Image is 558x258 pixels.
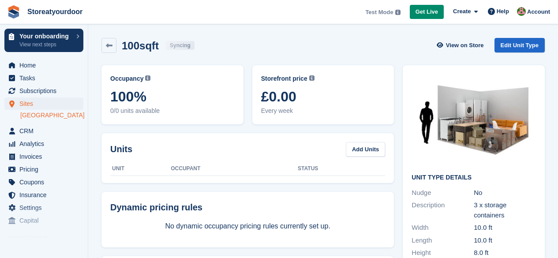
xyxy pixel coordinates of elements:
span: View on Store [446,41,484,50]
div: 8.0 ft [474,248,536,258]
p: No dynamic occupancy pricing rules currently set up. [110,221,385,232]
th: Unit [110,162,171,176]
span: Home [19,59,72,71]
span: Sites [19,97,72,110]
h2: 100sqft [122,40,159,52]
span: Create [453,7,471,16]
span: Insurance [19,189,72,201]
h2: Units [110,142,132,156]
img: 100-sqft-unit.jpg [412,74,536,167]
span: Every week [261,106,386,116]
a: menu [4,189,83,201]
a: menu [4,85,83,97]
span: Storefront price [261,74,307,83]
div: Length [412,236,474,246]
span: Capital [19,214,72,227]
span: Invoices [19,150,72,163]
div: Height [412,248,474,258]
span: Get Live [416,7,438,16]
img: stora-icon-8386f47178a22dfd0bd8f6a31ec36ba5ce8667c1dd55bd0f319d3a0aa187defe.svg [7,5,20,19]
span: Help [497,7,509,16]
a: menu [4,150,83,163]
p: Your onboarding [19,33,72,39]
a: [GEOGRAPHIC_DATA] [20,111,83,120]
div: Dynamic pricing rules [110,201,385,214]
a: menu [4,138,83,150]
span: Tasks [19,72,72,84]
a: View on Store [436,38,487,52]
span: Settings [19,202,72,214]
a: menu [4,202,83,214]
span: Pricing [19,163,72,176]
a: Get Live [410,5,444,19]
a: menu [4,214,83,227]
a: menu [4,97,83,110]
span: Test Mode [365,8,393,17]
img: icon-info-grey-7440780725fd019a000dd9b08b2336e03edf1995a4989e88bcd33f0948082b44.svg [309,75,315,81]
span: Occupancy [110,74,143,83]
div: 10.0 ft [474,223,536,233]
div: No [474,188,536,198]
div: Nudge [412,188,474,198]
span: CRM [19,125,72,137]
span: 0/0 units available [110,106,235,116]
a: menu [4,125,83,137]
a: Your onboarding View next steps [4,29,83,52]
div: 10.0 ft [474,236,536,246]
span: Storefront [8,234,88,243]
a: Edit Unit Type [494,38,545,52]
span: Account [527,7,550,16]
img: David Griffith-Owen [517,7,526,16]
a: menu [4,163,83,176]
img: icon-info-grey-7440780725fd019a000dd9b08b2336e03edf1995a4989e88bcd33f0948082b44.svg [395,10,401,15]
a: menu [4,59,83,71]
a: Add Units [346,142,385,157]
div: Width [412,223,474,233]
a: Storeatyourdoor [24,4,86,19]
div: Description [412,200,474,220]
h2: Unit Type details [412,174,536,181]
span: Analytics [19,138,72,150]
div: 3 x storage containers [474,200,536,220]
span: Subscriptions [19,85,72,97]
span: £0.00 [261,89,386,105]
p: View next steps [19,41,72,49]
div: Syncing [166,41,195,50]
th: Status [298,162,385,176]
a: menu [4,72,83,84]
a: menu [4,176,83,188]
img: icon-info-grey-7440780725fd019a000dd9b08b2336e03edf1995a4989e88bcd33f0948082b44.svg [145,75,150,81]
th: Occupant [171,162,298,176]
span: Coupons [19,176,72,188]
span: 100% [110,89,235,105]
